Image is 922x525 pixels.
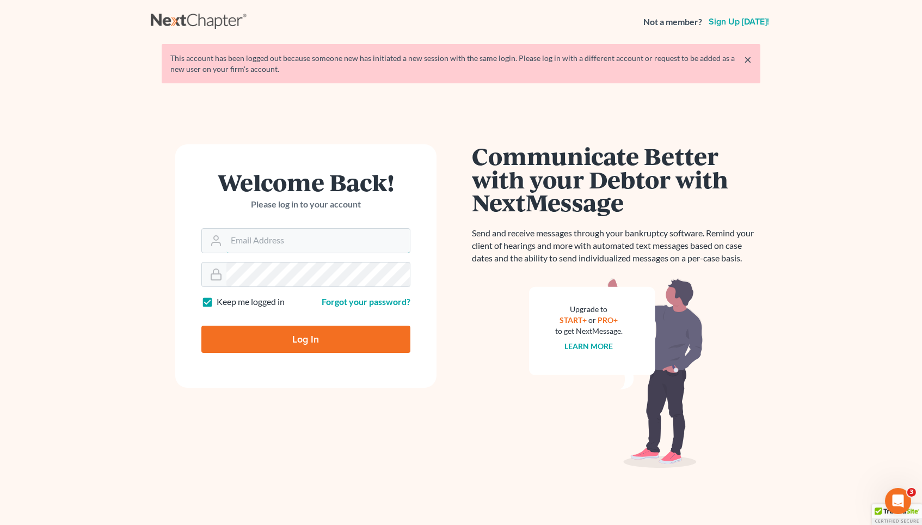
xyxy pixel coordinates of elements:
img: nextmessage_bg-59042aed3d76b12b5cd301f8e5b87938c9018125f34e5fa2b7a6b67550977c72.svg [529,278,703,468]
p: Please log in to your account [201,198,410,211]
h1: Communicate Better with your Debtor with NextMessage [472,144,760,214]
input: Log In [201,326,410,353]
div: to get NextMessage. [555,326,623,337]
div: TrustedSite Certified [872,504,922,525]
p: Send and receive messages through your bankruptcy software. Remind your client of hearings and mo... [472,227,760,265]
span: 3 [907,488,916,497]
span: or [589,315,597,325]
label: Keep me logged in [217,296,285,308]
div: This account has been logged out because someone new has initiated a new session with the same lo... [170,53,752,75]
a: PRO+ [598,315,618,325]
a: Forgot your password? [322,296,410,307]
strong: Not a member? [643,16,702,28]
a: × [744,53,752,66]
a: Learn more [565,341,613,351]
a: START+ [560,315,587,325]
iframe: Intercom live chat [885,488,911,514]
div: Upgrade to [555,304,623,315]
a: Sign up [DATE]! [706,17,771,26]
h1: Welcome Back! [201,170,410,194]
input: Email Address [226,229,410,253]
